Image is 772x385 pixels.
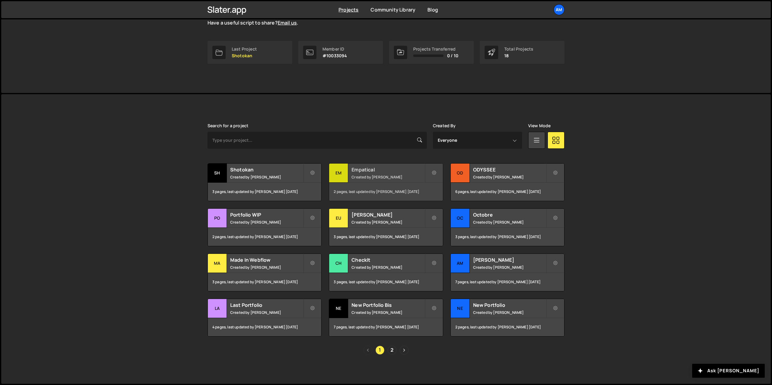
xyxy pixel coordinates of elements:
[504,53,533,58] p: 18
[230,174,303,180] small: Created by [PERSON_NAME]
[371,6,415,13] a: Community Library
[329,254,443,291] a: Ch CheckIt Created by [PERSON_NAME] 3 pages, last updated by [PERSON_NAME] [DATE]
[230,220,303,225] small: Created by [PERSON_NAME]
[451,273,564,291] div: 7 pages, last updated by [PERSON_NAME] [DATE]
[329,163,443,201] a: Em Empatical Created by [PERSON_NAME] 2 pages, last updated by [PERSON_NAME] [DATE]
[208,163,322,201] a: Sh Shotokan Created by [PERSON_NAME] 3 pages, last updated by [PERSON_NAME] [DATE]
[473,310,546,315] small: Created by [PERSON_NAME]
[352,257,424,263] h2: CheckIt
[329,318,443,336] div: 7 pages, last updated by [PERSON_NAME] [DATE]
[329,208,443,246] a: Eu [PERSON_NAME] Created by [PERSON_NAME] 3 pages, last updated by [PERSON_NAME] [DATE]
[208,164,227,183] div: Sh
[352,211,424,218] h2: [PERSON_NAME]
[447,53,458,58] span: 0 / 10
[322,47,347,51] div: Member ID
[230,257,303,263] h2: Made In Webflow
[450,208,564,246] a: Oc Octobre Created by [PERSON_NAME] 3 pages, last updated by [PERSON_NAME] [DATE]
[451,183,564,201] div: 6 pages, last updated by [PERSON_NAME] [DATE]
[451,318,564,336] div: 2 pages, last updated by [PERSON_NAME] [DATE]
[352,220,424,225] small: Created by [PERSON_NAME]
[473,257,546,263] h2: [PERSON_NAME]
[230,302,303,308] h2: Last Portfolio
[329,209,348,228] div: Eu
[208,209,227,228] div: Po
[450,299,564,337] a: Ne New Portfolio Created by [PERSON_NAME] 2 pages, last updated by [PERSON_NAME] [DATE]
[451,209,470,228] div: Oc
[208,208,322,246] a: Po Portfolio WIP Created by [PERSON_NAME] 2 pages, last updated by [PERSON_NAME] [DATE]
[692,364,765,378] button: Ask [PERSON_NAME]
[339,6,358,13] a: Projects
[329,164,348,183] div: Em
[208,318,321,336] div: 4 pages, last updated by [PERSON_NAME] [DATE]
[388,346,397,355] a: Page 2
[329,299,348,318] div: Ne
[473,211,546,218] h2: Octobre
[329,299,443,337] a: Ne New Portfolio Bis Created by [PERSON_NAME] 7 pages, last updated by [PERSON_NAME] [DATE]
[451,164,470,183] div: OD
[450,254,564,291] a: Am [PERSON_NAME] Created by [PERSON_NAME] 7 pages, last updated by [PERSON_NAME] [DATE]
[232,47,257,51] div: Last Project
[352,174,424,180] small: Created by [PERSON_NAME]
[473,166,546,173] h2: ODYSSEE
[208,273,321,291] div: 3 pages, last updated by [PERSON_NAME] [DATE]
[208,299,227,318] div: La
[208,254,322,291] a: Ma Made In Webflow Created by [PERSON_NAME] 3 pages, last updated by [PERSON_NAME] [DATE]
[473,265,546,270] small: Created by [PERSON_NAME]
[451,228,564,246] div: 3 pages, last updated by [PERSON_NAME] [DATE]
[433,123,456,128] label: Created By
[352,310,424,315] small: Created by [PERSON_NAME]
[329,228,443,246] div: 3 pages, last updated by [PERSON_NAME] [DATE]
[473,302,546,308] h2: New Portfolio
[208,132,427,149] input: Type your project...
[322,53,347,58] p: #10033094
[230,166,303,173] h2: Shotokan
[329,254,348,273] div: Ch
[208,41,292,64] a: Last Project Shotokan
[230,211,303,218] h2: Portfolio WIP
[208,228,321,246] div: 2 pages, last updated by [PERSON_NAME] [DATE]
[232,53,257,58] p: Shotokan
[230,310,303,315] small: Created by [PERSON_NAME]
[352,302,424,308] h2: New Portfolio Bis
[329,273,443,291] div: 3 pages, last updated by [PERSON_NAME] [DATE]
[208,346,564,355] div: Pagination
[450,163,564,201] a: OD ODYSSEE Created by [PERSON_NAME] 6 pages, last updated by [PERSON_NAME] [DATE]
[230,265,303,270] small: Created by [PERSON_NAME]
[451,254,470,273] div: Am
[208,254,227,273] div: Ma
[504,47,533,51] div: Total Projects
[329,183,443,201] div: 2 pages, last updated by [PERSON_NAME] [DATE]
[427,6,438,13] a: Blog
[352,166,424,173] h2: Empatical
[208,183,321,201] div: 3 pages, last updated by [PERSON_NAME] [DATE]
[451,299,470,318] div: Ne
[413,47,458,51] div: Projects Transferred
[208,123,248,128] label: Search for a project
[554,4,564,15] a: Am
[473,174,546,180] small: Created by [PERSON_NAME]
[400,346,409,355] a: Next page
[278,19,297,26] a: Email us
[352,265,424,270] small: Created by [PERSON_NAME]
[473,220,546,225] small: Created by [PERSON_NAME]
[208,299,322,337] a: La Last Portfolio Created by [PERSON_NAME] 4 pages, last updated by [PERSON_NAME] [DATE]
[528,123,551,128] label: View Mode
